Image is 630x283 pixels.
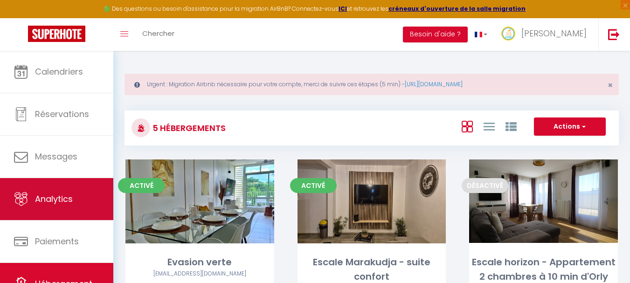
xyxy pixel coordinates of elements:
span: Chercher [142,28,174,38]
a: ICI [339,5,347,13]
a: ... [PERSON_NAME] [494,18,598,51]
a: Vue en Liste [484,118,495,134]
button: Besoin d'aide ? [403,27,468,42]
span: Activé [290,178,337,193]
h3: 5 Hébergements [150,117,226,138]
a: Chercher [135,18,181,51]
button: Actions [534,117,606,136]
a: Vue en Box [462,118,473,134]
div: Airbnb [125,269,274,278]
span: Paiements [35,235,79,247]
div: Urgent : Migration Airbnb nécessaire pour votre compte, merci de suivre ces étapes (5 min) - [125,74,619,95]
button: Ouvrir le widget de chat LiveChat [7,4,35,32]
span: Désactivé [462,178,508,193]
img: logout [608,28,620,40]
span: [PERSON_NAME] [521,28,587,39]
span: × [608,79,613,91]
span: Analytics [35,193,73,205]
img: Super Booking [28,26,85,42]
span: Activé [118,178,165,193]
span: Calendriers [35,66,83,77]
a: créneaux d'ouverture de la salle migration [388,5,526,13]
div: Evasion verte [125,255,274,269]
button: Close [608,81,613,90]
span: Messages [35,151,77,162]
img: ... [501,27,515,41]
a: [URL][DOMAIN_NAME] [405,80,463,88]
span: Réservations [35,108,89,120]
a: Vue par Groupe [505,118,517,134]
